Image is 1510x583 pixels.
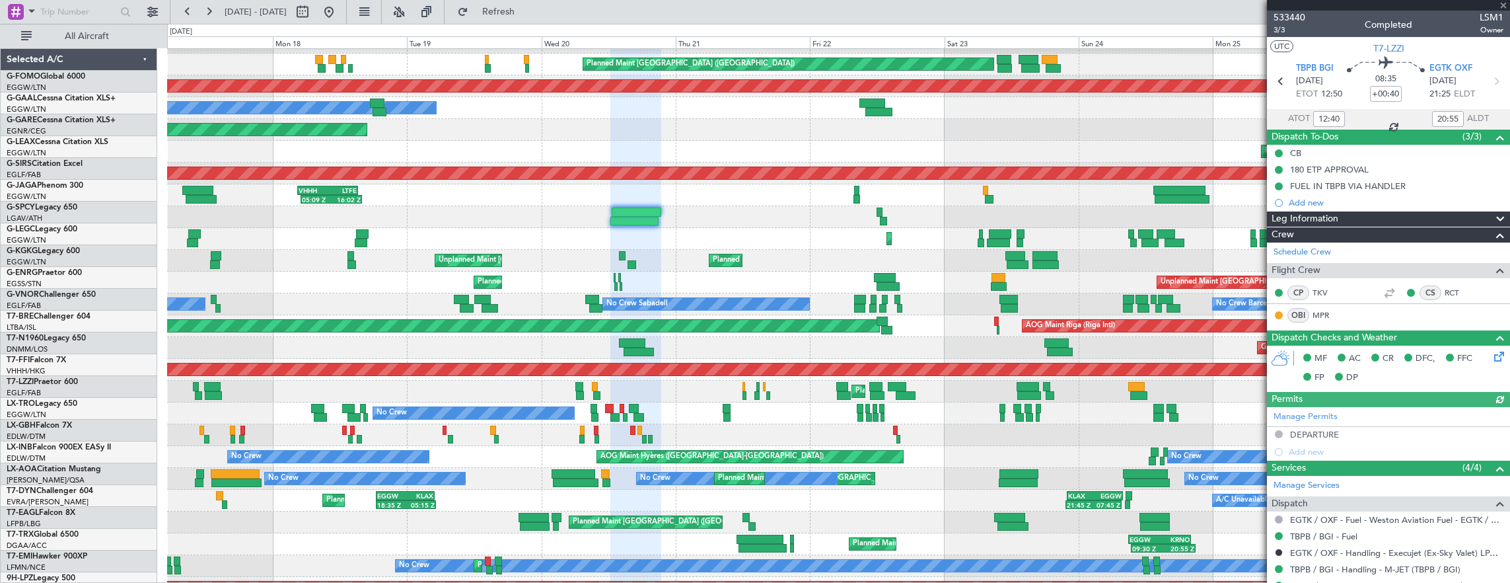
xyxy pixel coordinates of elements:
div: CB [1290,147,1301,159]
span: (4/4) [1462,461,1482,475]
span: G-JAGA [7,182,37,190]
div: 16:02 Z [332,196,361,204]
span: G-KGKG [7,247,38,255]
a: G-VNORChallenger 650 [7,291,96,299]
a: EGGW/LTN [7,104,46,114]
a: LTBA/ISL [7,323,36,332]
span: TBPB BGI [1296,62,1334,75]
a: Manage Services [1274,479,1340,492]
div: 20:55 Z [1163,545,1194,553]
span: LX-GBH [7,422,36,430]
div: No Crew [1171,447,1202,467]
span: ETOT [1296,88,1318,101]
a: G-GARECessna Citation XLS+ [7,116,116,124]
a: T7-DYNChallenger 604 [7,487,93,495]
span: T7-LZZI [1373,42,1404,56]
div: Unplanned Maint [GEOGRAPHIC_DATA] ([GEOGRAPHIC_DATA]) [439,251,656,270]
span: G-ENRG [7,269,38,277]
span: T7-LZZI [7,378,34,386]
span: MF [1314,352,1327,366]
div: No Crew [268,469,299,488]
a: G-FOMOGlobal 6000 [7,73,85,81]
div: Sat 23 [945,36,1079,48]
div: No Crew [377,403,407,423]
div: 07:45 Z [1093,501,1120,509]
a: RCT [1445,287,1474,299]
div: Planned Maint Warsaw ([GEOGRAPHIC_DATA]) [1265,141,1424,161]
span: G-FOMO [7,73,40,81]
span: G-LEGC [7,225,35,233]
div: CP [1287,286,1309,300]
div: Planned Maint [GEOGRAPHIC_DATA] ([GEOGRAPHIC_DATA]) [326,490,534,510]
div: 21:45 Z [1067,501,1094,509]
span: T7-EAGL [7,509,39,517]
div: Planned Maint [GEOGRAPHIC_DATA] ([GEOGRAPHIC_DATA]) [853,534,1061,554]
a: EDLW/DTM [7,453,46,463]
a: EGGW/LTN [7,83,46,93]
div: No Crew [399,556,429,576]
a: T7-EMIHawker 900XP [7,553,87,561]
span: 08:35 [1375,73,1396,86]
div: No Crew [1188,469,1219,488]
div: Planned Maint [GEOGRAPHIC_DATA] ([GEOGRAPHIC_DATA]) [770,469,978,488]
a: TBPB / BGI - Handling - M-JET (TBPB / BGI) [1290,564,1460,575]
span: Dispatch Checks and Weather [1272,330,1397,346]
div: AOG Maint Hyères ([GEOGRAPHIC_DATA]-[GEOGRAPHIC_DATA]) [600,447,824,467]
div: Planned Maint [GEOGRAPHIC_DATA] ([GEOGRAPHIC_DATA]) [587,54,795,74]
a: G-ENRGPraetor 600 [7,269,82,277]
span: G-GARE [7,116,37,124]
div: No Crew [640,469,670,488]
span: 533440 [1274,11,1305,24]
div: KLAX [405,492,433,500]
div: LTFE [328,186,357,194]
span: G-SIRS [7,160,32,168]
div: Thu 21 [676,36,810,48]
span: DP [1346,371,1358,385]
a: EGGW/LTN [7,410,46,420]
a: T7-EAGLFalcon 8X [7,509,75,517]
div: Grounded [US_STATE] ([GEOGRAPHIC_DATA]) [1261,338,1417,358]
div: 05:09 Z [302,196,331,204]
div: 180 ETP APPROVAL [1290,164,1369,175]
div: Fri 22 [810,36,944,48]
a: LFMN/NCE [7,563,46,572]
div: EGGW [1130,535,1159,543]
span: DFC, [1416,352,1435,366]
div: VHHH [299,186,328,194]
a: EVRA/[PERSON_NAME] [7,497,89,507]
span: G-GAAL [7,95,37,102]
span: FFC [1457,352,1472,366]
span: T7-N1960 [7,334,44,342]
span: AC [1349,352,1361,366]
a: G-LEGCLegacy 600 [7,225,77,233]
span: EGTK OXF [1429,62,1472,75]
a: EGLF/FAB [7,388,41,398]
span: Crew [1272,227,1294,243]
span: G-VNOR [7,291,39,299]
div: Unplanned Maint [GEOGRAPHIC_DATA] (Al Maktoum Intl) [1161,272,1356,292]
span: ALDT [1467,112,1489,126]
a: EGGW/LTN [7,148,46,158]
div: Sun 24 [1079,36,1213,48]
a: EGNR/CEG [7,126,46,136]
a: 9H-LPZLegacy 500 [7,574,75,582]
span: Leg Information [1272,212,1338,227]
span: 12:50 [1321,88,1342,101]
div: Planned Maint Geneva (Cointrin) [478,272,587,292]
a: LX-AOACitation Mustang [7,465,101,473]
span: (3/3) [1462,130,1482,143]
div: KRNO [1159,535,1189,543]
span: CR [1383,352,1394,366]
div: No Crew [231,447,262,467]
a: EGSS/STN [7,279,42,289]
div: Wed 20 [542,36,676,48]
a: LX-TROLegacy 650 [7,400,77,408]
a: G-GAALCessna Citation XLS+ [7,95,116,102]
a: EGGW/LTN [7,257,46,267]
span: LX-INB [7,444,32,451]
a: G-KGKGLegacy 600 [7,247,80,255]
div: 05:15 Z [406,501,435,509]
input: Trip Number [40,2,116,22]
a: TBPB / BGI - Fuel [1290,531,1357,542]
div: Planned Maint Nice ([GEOGRAPHIC_DATA]) [713,251,860,270]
